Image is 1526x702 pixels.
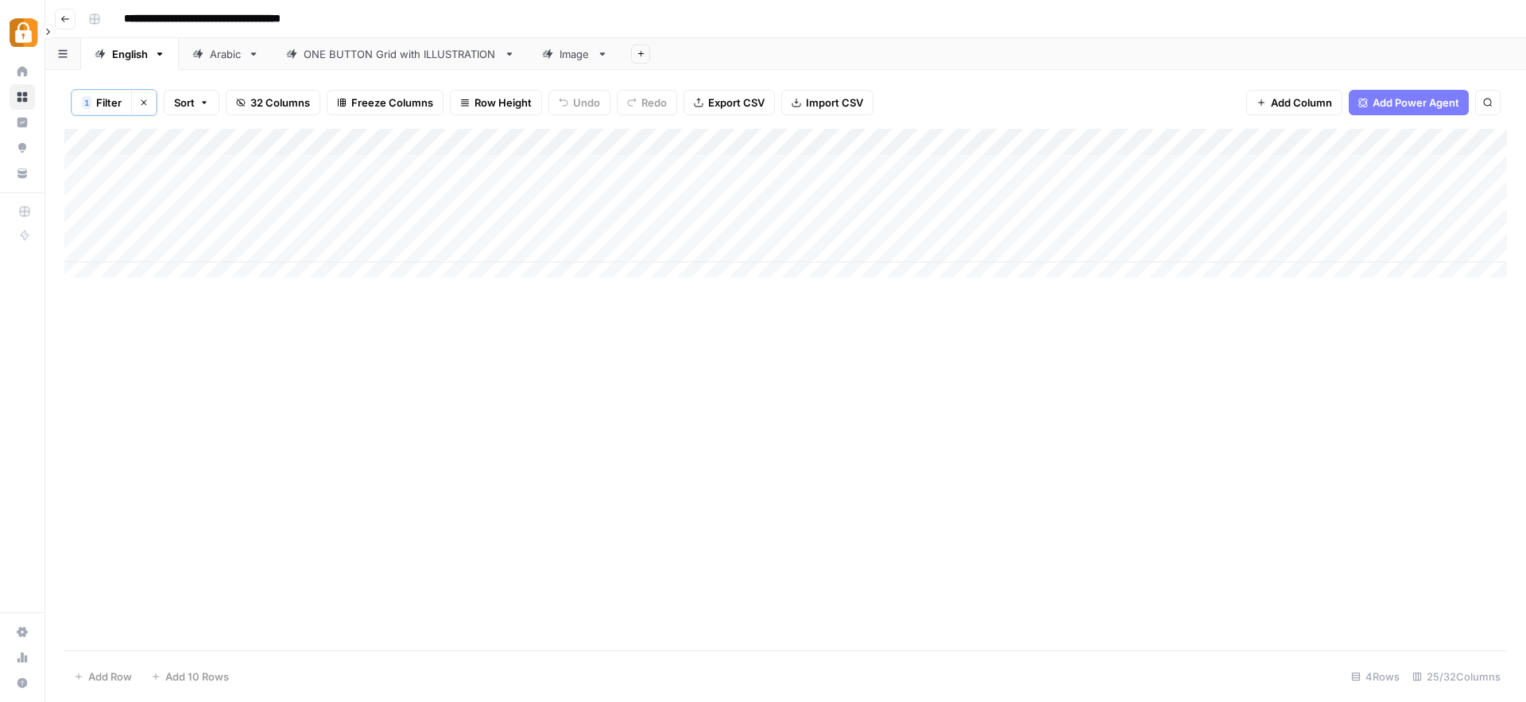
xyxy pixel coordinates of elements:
a: Arabic [179,38,273,70]
div: 25/32 Columns [1406,664,1507,689]
span: Sort [174,95,195,111]
button: Help + Support [10,670,35,696]
div: ONE BUTTON Grid with ILLUSTRATION [304,46,498,62]
button: Add Row [64,664,141,689]
span: Undo [573,95,600,111]
span: Export CSV [708,95,765,111]
button: Freeze Columns [327,90,443,115]
button: 32 Columns [226,90,320,115]
a: Usage [10,645,35,670]
button: Sort [164,90,219,115]
span: Redo [641,95,667,111]
span: Add Row [88,669,132,685]
button: Undo [548,90,610,115]
img: Adzz Logo [10,18,38,47]
button: Import CSV [781,90,873,115]
button: Add 10 Rows [141,664,238,689]
button: Redo [617,90,677,115]
span: Filter [96,95,122,111]
a: Your Data [10,161,35,186]
a: Home [10,59,35,84]
a: Insights [10,110,35,135]
span: Freeze Columns [351,95,433,111]
div: Arabic [210,46,242,62]
span: 32 Columns [250,95,310,111]
div: Image [560,46,591,62]
div: 1 [82,96,91,109]
span: Row Height [474,95,532,111]
a: Image [529,38,622,70]
button: Export CSV [684,90,775,115]
span: Add Power Agent [1373,95,1459,111]
div: English [112,46,148,62]
div: 4 Rows [1345,664,1406,689]
a: Browse [10,84,35,110]
span: Add 10 Rows [165,669,229,685]
button: Row Height [450,90,542,115]
a: Settings [10,619,35,645]
span: Import CSV [806,95,863,111]
button: Add Column [1246,90,1342,115]
button: Add Power Agent [1349,90,1469,115]
button: 1Filter [72,90,131,115]
a: Opportunities [10,135,35,161]
a: ONE BUTTON Grid with ILLUSTRATION [273,38,529,70]
span: 1 [84,96,89,109]
span: Add Column [1271,95,1332,111]
a: English [81,38,179,70]
button: Workspace: Adzz [10,13,35,52]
